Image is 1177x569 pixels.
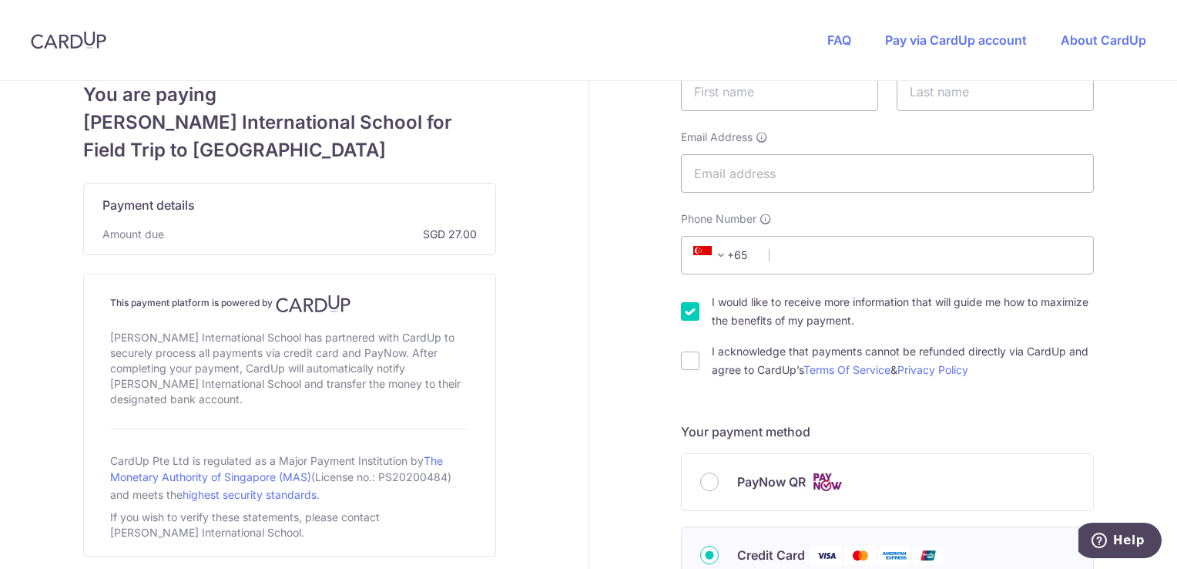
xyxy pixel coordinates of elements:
[885,32,1027,48] a: Pay via CardUp account
[681,211,756,227] span: Phone Number
[170,227,477,242] span: SGD 27.00
[681,72,878,111] input: First name
[811,546,842,565] img: Visa
[681,130,753,145] span: Email Address
[693,246,730,264] span: +65
[31,31,106,49] img: CardUp
[183,488,317,501] a: highest security standards
[712,342,1094,379] label: I acknowledge that payments cannot be refunded directly via CardUp and agree to CardUp’s &
[827,32,851,48] a: FAQ
[700,546,1075,565] div: Credit Card Visa Mastercard American Express Union Pay
[276,295,351,313] img: CardUp
[110,295,469,313] h4: This payment platform is powered by
[110,327,469,410] div: [PERSON_NAME] International School has partnered with CardUp to securely process all payments via...
[102,196,195,214] span: Payment details
[897,363,968,376] a: Privacy Policy
[812,473,843,492] img: Cards logo
[913,546,944,565] img: Union Pay
[681,423,1094,441] h5: Your payment method
[681,154,1094,193] input: Email address
[712,293,1094,330] label: I would like to receive more information that will guide me how to maximize the benefits of my pa...
[737,546,805,564] span: Credit Card
[897,72,1094,111] input: Last name
[83,81,496,109] span: You are paying
[1078,523,1162,561] iframe: Opens a widget where you can find more information
[1061,32,1146,48] a: About CardUp
[83,109,496,164] span: [PERSON_NAME] International School for Field Trip to [GEOGRAPHIC_DATA]
[110,507,469,544] div: If you wish to verify these statements, please contact [PERSON_NAME] International School.
[879,546,910,565] img: American Express
[689,246,758,264] span: +65
[110,448,469,507] div: CardUp Pte Ltd is regulated as a Major Payment Institution by (License no.: PS20200484) and meets...
[803,363,890,376] a: Terms Of Service
[737,473,806,491] span: PayNow QR
[845,546,876,565] img: Mastercard
[700,473,1075,492] div: PayNow QR Cards logo
[102,227,164,242] span: Amount due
